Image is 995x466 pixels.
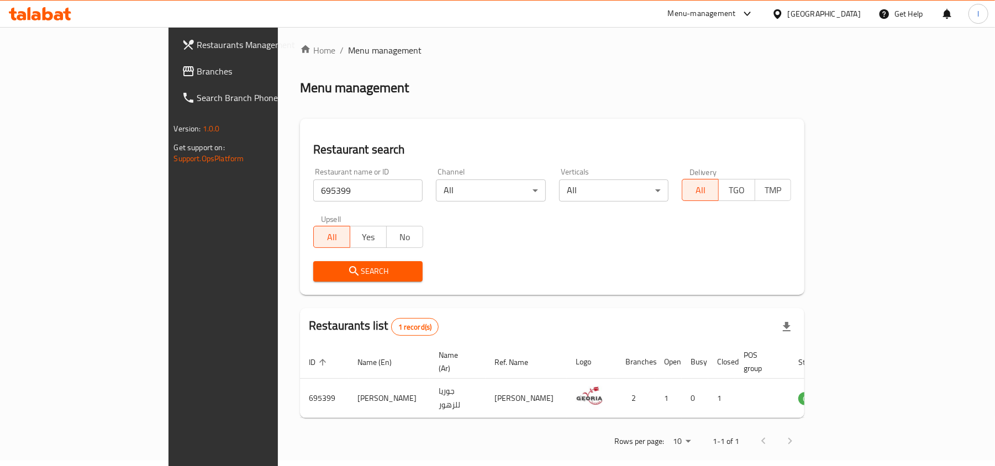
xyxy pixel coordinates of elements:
[760,182,787,198] span: TMP
[977,8,979,20] span: l
[668,433,695,450] div: Rows per page:
[392,322,439,332] span: 1 record(s)
[723,182,751,198] span: TGO
[197,91,326,104] span: Search Branch Phone
[173,31,335,58] a: Restaurants Management
[682,345,708,379] th: Busy
[174,121,201,136] span: Version:
[718,179,755,201] button: TGO
[617,345,655,379] th: Branches
[340,44,344,57] li: /
[567,345,617,379] th: Logo
[668,7,736,20] div: Menu-management
[313,261,423,282] button: Search
[197,65,326,78] span: Branches
[798,356,834,369] span: Status
[313,141,791,158] h2: Restaurant search
[309,356,330,369] span: ID
[300,79,409,97] h2: Menu management
[788,8,861,20] div: [GEOGRAPHIC_DATA]
[559,179,668,202] div: All
[494,356,543,369] span: Ref. Name
[486,379,567,418] td: [PERSON_NAME]
[798,393,825,405] span: OPEN
[173,84,335,111] a: Search Branch Phone
[173,58,335,84] a: Branches
[197,38,326,51] span: Restaurants Management
[755,179,792,201] button: TMP
[430,379,486,418] td: جوريا للزهور
[391,229,419,245] span: No
[357,356,406,369] span: Name (En)
[687,182,714,198] span: All
[744,348,776,375] span: POS group
[617,379,655,418] td: 2
[655,379,682,418] td: 1
[798,392,825,405] div: OPEN
[355,229,382,245] span: Yes
[386,226,423,248] button: No
[682,179,719,201] button: All
[708,345,735,379] th: Closed
[318,229,346,245] span: All
[174,151,244,166] a: Support.OpsPlatform
[203,121,220,136] span: 1.0.0
[349,379,430,418] td: [PERSON_NAME]
[773,314,800,340] div: Export file
[708,379,735,418] td: 1
[300,345,886,418] table: enhanced table
[313,226,350,248] button: All
[350,226,387,248] button: Yes
[300,44,804,57] nav: breadcrumb
[174,140,225,155] span: Get support on:
[713,435,739,448] p: 1-1 of 1
[655,345,682,379] th: Open
[576,382,603,410] img: GEORIA FLOWERS
[321,215,341,223] label: Upsell
[309,317,439,336] h2: Restaurants list
[689,168,717,176] label: Delivery
[313,179,423,202] input: Search for restaurant name or ID..
[682,379,708,418] td: 0
[436,179,545,202] div: All
[322,264,414,278] span: Search
[439,348,472,375] span: Name (Ar)
[614,435,664,448] p: Rows per page:
[348,44,422,57] span: Menu management
[391,318,439,336] div: Total records count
